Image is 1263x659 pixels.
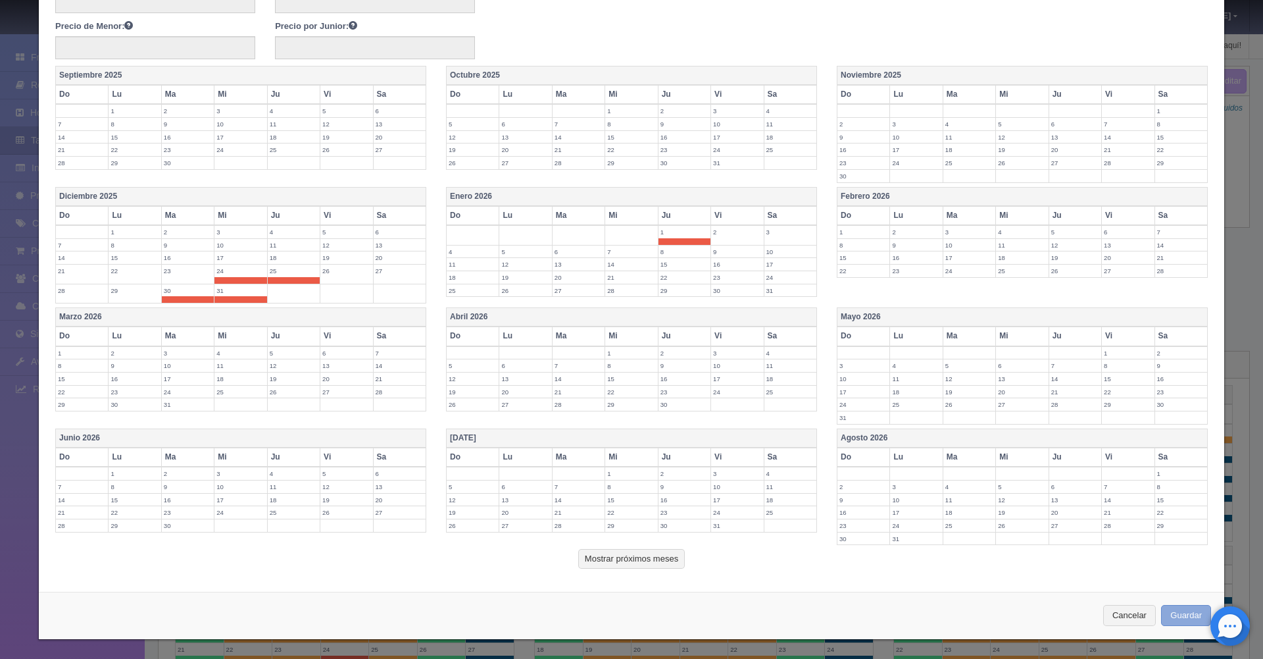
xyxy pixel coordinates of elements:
label: 4 [447,246,499,258]
label: 26 [447,157,499,169]
label: 25 [447,284,499,297]
label: 29 [56,398,108,411]
label: 1 [605,467,657,480]
label: 8 [109,239,161,251]
label: 3 [837,359,889,372]
label: 3 [214,226,266,238]
label: 18 [764,131,816,144]
label: 5 [499,246,551,258]
label: 27 [374,144,426,156]
label: 17 [214,251,266,264]
label: 9 [162,481,214,493]
label: 4 [214,347,266,359]
label: 27 [499,157,551,169]
label: 6 [1102,226,1154,238]
label: 10 [764,246,816,258]
label: 21 [374,373,426,385]
label: 10 [214,481,266,493]
label: 20 [374,251,426,264]
label: 9 [658,359,710,372]
label: 21 [1102,144,1154,156]
label: 23 [658,144,710,156]
label: 13 [553,258,605,271]
label: 15 [605,373,657,385]
label: 5 [447,118,499,130]
label: 25 [764,386,816,398]
label: 16 [711,258,763,271]
label: 13 [996,373,1048,385]
label: 20 [996,386,1048,398]
label: 28 [605,284,657,297]
label: 30 [658,398,710,411]
label: 5 [320,226,372,238]
label: 22 [1155,144,1207,156]
label: 13 [1049,131,1101,144]
label: 8 [109,481,161,493]
label: 14 [374,359,426,372]
label: 25 [890,398,942,411]
label: 26 [268,386,320,398]
label: 24 [943,265,995,277]
label: 28 [553,398,605,411]
label: 28 [374,386,426,398]
label: 19 [447,144,499,156]
label: 26 [996,157,1048,169]
label: 3 [214,467,266,480]
label: 25 [764,144,816,156]
label: 6 [499,118,551,130]
label: 28 [56,157,108,169]
label: 13 [374,118,426,130]
label: 2 [658,347,710,359]
label: 20 [499,386,551,398]
label: 10 [711,118,763,130]
label: 19 [996,144,1048,156]
label: 30 [162,284,214,297]
label: 29 [1155,157,1207,169]
label: 30 [1155,398,1207,411]
label: 3 [711,105,763,117]
label: 9 [162,118,214,130]
label: 24 [214,265,266,277]
label: 10 [943,239,995,251]
label: 17 [711,131,763,144]
label: 18 [943,144,995,156]
label: 13 [320,359,372,372]
label: 18 [890,386,942,398]
label: 23 [162,144,214,156]
label: 23 [162,265,214,277]
label: 26 [499,284,551,297]
label: 9 [890,239,942,251]
label: 24 [764,271,816,284]
label: Precio de Menor: [55,20,133,33]
label: 24 [162,386,214,398]
label: 15 [837,251,889,264]
label: 10 [837,373,889,385]
label: 5 [943,359,995,372]
label: 18 [214,373,266,385]
label: 11 [268,118,320,130]
label: 2 [837,118,889,130]
label: 16 [162,251,214,264]
label: 3 [943,226,995,238]
label: 11 [764,359,816,372]
label: 12 [996,131,1048,144]
label: 12 [447,373,499,385]
label: 2 [1155,347,1207,359]
label: 25 [996,265,1048,277]
label: 20 [553,271,605,284]
label: 18 [764,373,816,385]
label: 20 [374,131,426,144]
label: 16 [837,144,889,156]
label: 8 [1155,118,1207,130]
label: 23 [109,386,161,398]
label: 4 [890,359,942,372]
label: 18 [268,131,320,144]
label: 12 [943,373,995,385]
label: 2 [711,226,763,238]
label: 6 [499,481,551,493]
label: 15 [1102,373,1154,385]
label: 4 [764,347,816,359]
label: 19 [447,386,499,398]
label: 20 [320,373,372,385]
label: 29 [109,284,161,297]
